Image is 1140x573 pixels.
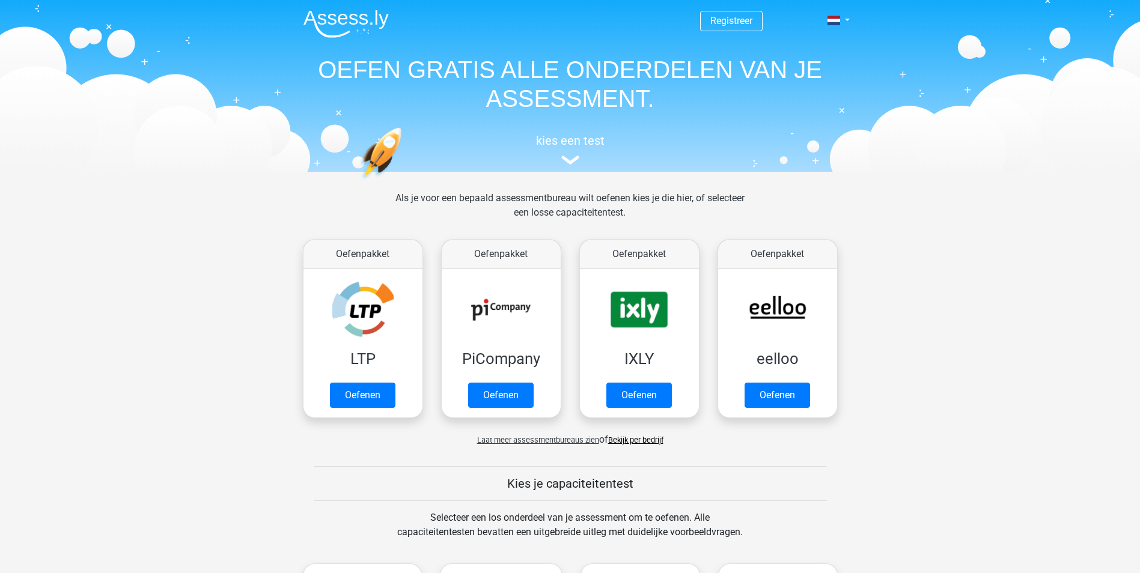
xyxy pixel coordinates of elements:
[710,15,752,26] a: Registreer
[294,133,847,165] a: kies een test
[294,423,847,447] div: of
[468,383,534,408] a: Oefenen
[386,191,754,234] div: Als je voor een bepaald assessmentbureau wilt oefenen kies je die hier, of selecteer een losse ca...
[294,55,847,113] h1: OEFEN GRATIS ALLE ONDERDELEN VAN JE ASSESSMENT.
[561,156,579,165] img: assessment
[745,383,810,408] a: Oefenen
[360,127,448,236] img: oefenen
[608,435,663,444] a: Bekijk per bedrijf
[477,435,599,444] span: Laat meer assessmentbureaus zien
[294,133,847,148] h5: kies een test
[330,383,395,408] a: Oefenen
[386,511,754,554] div: Selecteer een los onderdeel van je assessment om te oefenen. Alle capaciteitentesten bevatten een...
[606,383,672,408] a: Oefenen
[314,476,827,491] h5: Kies je capaciteitentest
[303,10,389,38] img: Assessly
